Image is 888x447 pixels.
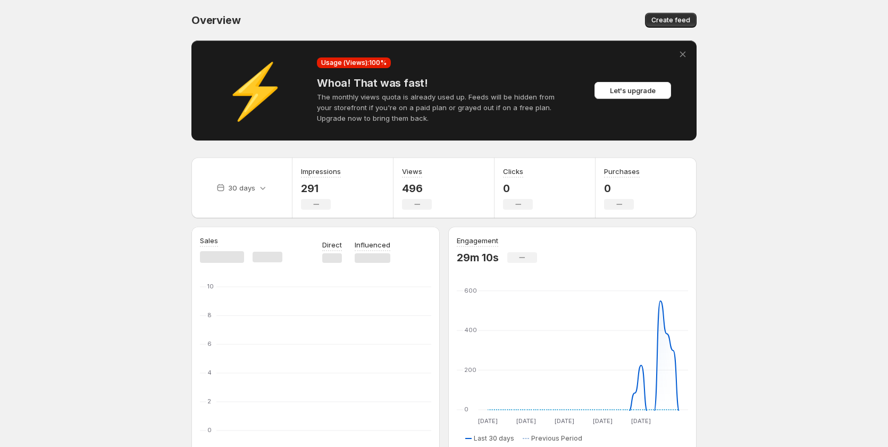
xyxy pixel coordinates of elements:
[651,16,690,24] span: Create feed
[464,326,477,334] text: 400
[301,166,341,177] h3: Impressions
[200,235,218,246] h3: Sales
[207,426,212,434] text: 0
[645,13,697,28] button: Create feed
[355,239,390,250] p: Influenced
[464,287,477,294] text: 600
[604,166,640,177] h3: Purchases
[457,251,499,264] p: 29m 10s
[317,92,571,123] p: The monthly views quota is already used up. Feeds will be hidden from your storefront if you're o...
[610,85,656,96] span: Let's upgrade
[317,77,571,89] h4: Whoa! That was fast!
[301,182,341,195] p: 291
[516,417,536,425] text: [DATE]
[322,239,342,250] p: Direct
[202,85,308,96] div: ⚡
[604,182,640,195] p: 0
[464,405,468,413] text: 0
[207,311,212,319] text: 8
[207,340,212,347] text: 6
[503,166,523,177] h3: Clicks
[503,182,533,195] p: 0
[207,369,212,376] text: 4
[478,417,498,425] text: [DATE]
[191,14,240,27] span: Overview
[228,183,255,193] p: 30 days
[207,398,211,405] text: 2
[207,283,214,290] text: 10
[631,417,651,425] text: [DATE]
[457,235,498,246] h3: Engagement
[464,366,476,374] text: 200
[402,166,422,177] h3: Views
[531,434,582,443] span: Previous Period
[555,417,574,425] text: [DATE]
[593,417,613,425] text: [DATE]
[594,82,671,99] button: Let's upgrade
[402,182,432,195] p: 496
[317,57,391,68] div: Usage (Views): 100 %
[474,434,514,443] span: Last 30 days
